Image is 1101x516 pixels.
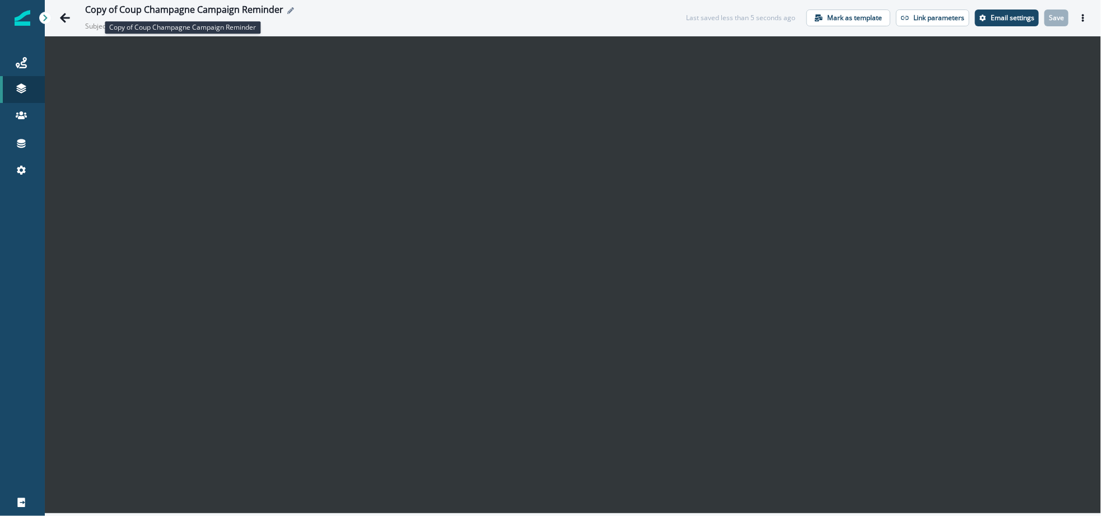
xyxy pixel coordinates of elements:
p: Mark as template [827,14,882,22]
div: Last saved less than 5 seconds ago [686,13,795,23]
p: Email settings [991,14,1034,22]
button: Edit name [283,7,297,14]
button: Settings [975,10,1039,26]
div: Copy of Coup Champagne Campaign Reminder [85,4,283,17]
button: Mark as template [806,10,890,26]
button: Save [1044,10,1069,26]
p: Subject: Big Win? Bold Send? Let’s Celebrate with Champagne! [85,17,197,31]
p: Save [1049,14,1064,22]
button: Actions [1074,10,1092,26]
p: Link parameters [913,14,964,22]
button: Go back [54,7,76,29]
img: Inflection [15,10,30,26]
button: Link parameters [896,10,969,26]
